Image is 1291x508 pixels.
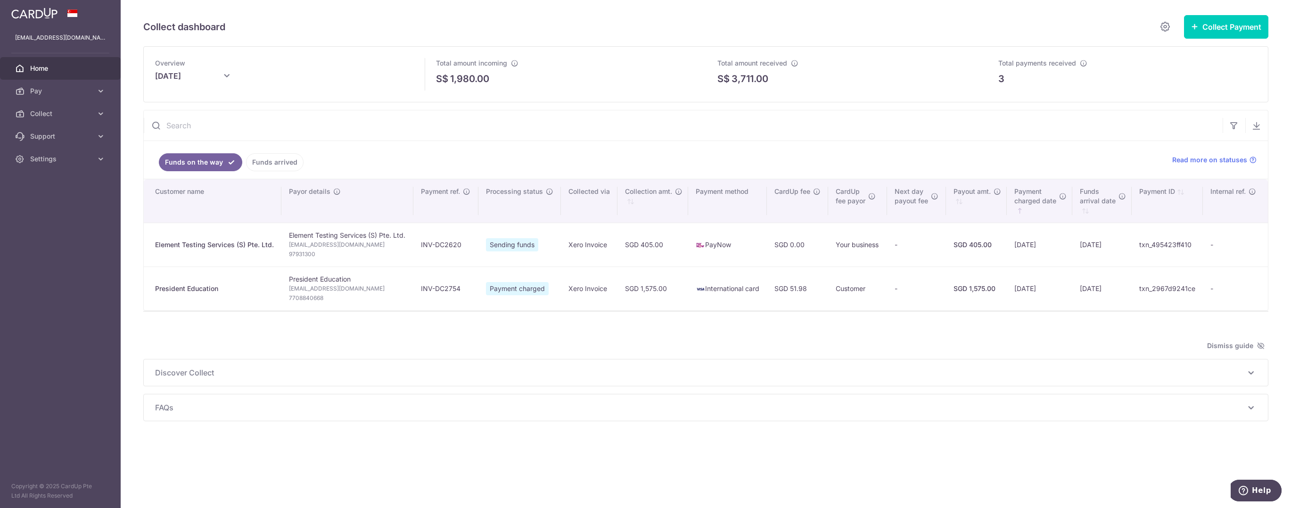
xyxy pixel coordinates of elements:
[696,284,705,294] img: visa-sm-192604c4577d2d35970c8ed26b86981c2741ebd56154ab54ad91a526f0f24972.png
[436,59,507,67] span: Total amount incoming
[155,59,185,67] span: Overview
[828,223,887,266] td: Your business
[1007,223,1072,266] td: [DATE]
[30,64,92,73] span: Home
[1072,266,1132,310] td: [DATE]
[696,241,705,250] img: paynow-md-4fe65508ce96feda548756c5ee0e473c78d4820b8ea51387c6e4ad89e58a5e61.png
[1203,179,1268,223] th: Internal ref.
[617,223,688,266] td: SGD 405.00
[561,179,617,223] th: Collected via
[767,223,828,266] td: SGD 0.00
[836,187,865,206] span: CardUp fee payor
[421,187,460,196] span: Payment ref.
[688,266,767,310] td: International card
[1203,266,1268,310] td: -
[1072,223,1132,266] td: [DATE]
[413,266,478,310] td: INV-DC2754
[478,179,561,223] th: Processing status
[159,153,242,171] a: Funds on the way
[30,86,92,96] span: Pay
[413,179,478,223] th: Payment ref.
[1007,179,1072,223] th: Paymentcharged date : activate to sort column ascending
[717,72,730,86] span: S$
[1172,155,1247,165] span: Read more on statuses
[998,59,1076,67] span: Total payments received
[155,367,1257,378] p: Discover Collect
[289,284,406,293] span: [EMAIL_ADDRESS][DOMAIN_NAME]
[887,266,946,310] td: -
[895,187,928,206] span: Next day payout fee
[436,72,448,86] span: S$
[246,153,304,171] a: Funds arrived
[767,179,828,223] th: CardUp fee
[21,7,41,15] span: Help
[828,266,887,310] td: Customer
[11,8,58,19] img: CardUp
[450,72,489,86] p: 1,980.00
[1207,340,1265,351] span: Dismiss guide
[1014,187,1056,206] span: Payment charged date
[486,187,543,196] span: Processing status
[1007,266,1072,310] td: [DATE]
[281,266,413,310] td: President Education
[887,223,946,266] td: -
[732,72,768,86] p: 3,711.00
[561,266,617,310] td: Xero Invoice
[1184,15,1268,39] button: Collect Payment
[688,223,767,266] td: PayNow
[887,179,946,223] th: Next daypayout fee
[143,19,225,34] h5: Collect dashboard
[617,179,688,223] th: Collection amt. : activate to sort column ascending
[625,187,672,196] span: Collection amt.
[155,240,274,250] div: Element Testing Services (S) Pte. Ltd.
[954,240,999,250] div: SGD 405.00
[413,223,478,266] td: INV-DC2620
[717,59,787,67] span: Total amount received
[946,179,1007,223] th: Payout amt. : activate to sort column ascending
[617,266,688,310] td: SGD 1,575.00
[30,132,92,141] span: Support
[767,266,828,310] td: SGD 51.98
[1172,155,1257,165] a: Read more on statuses
[1132,179,1203,223] th: Payment ID: activate to sort column ascending
[828,179,887,223] th: CardUpfee payor
[289,293,406,303] span: 7708840668
[289,240,406,250] span: [EMAIL_ADDRESS][DOMAIN_NAME]
[155,284,274,293] div: President Education
[1203,223,1268,266] td: -
[144,179,281,223] th: Customer name
[1210,187,1246,196] span: Internal ref.
[15,33,106,42] p: [EMAIL_ADDRESS][DOMAIN_NAME]
[688,179,767,223] th: Payment method
[998,72,1004,86] p: 3
[1072,179,1132,223] th: Fundsarrival date : activate to sort column ascending
[289,250,406,259] span: 97931300
[281,179,413,223] th: Payor details
[1132,223,1203,266] td: txn_495423ff410
[289,187,330,196] span: Payor details
[1080,187,1116,206] span: Funds arrival date
[155,367,1245,378] span: Discover Collect
[774,187,810,196] span: CardUp fee
[30,154,92,164] span: Settings
[1132,266,1203,310] td: txn_2967d9241ce
[561,223,617,266] td: Xero Invoice
[1231,480,1282,503] iframe: Opens a widget where you can find more information
[954,284,999,293] div: SGD 1,575.00
[486,238,538,251] span: Sending funds
[30,109,92,118] span: Collect
[486,282,549,295] span: Payment charged
[155,402,1257,413] p: FAQs
[144,110,1223,141] input: Search
[954,187,991,196] span: Payout amt.
[281,223,413,266] td: Element Testing Services (S) Pte. Ltd.
[155,402,1245,413] span: FAQs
